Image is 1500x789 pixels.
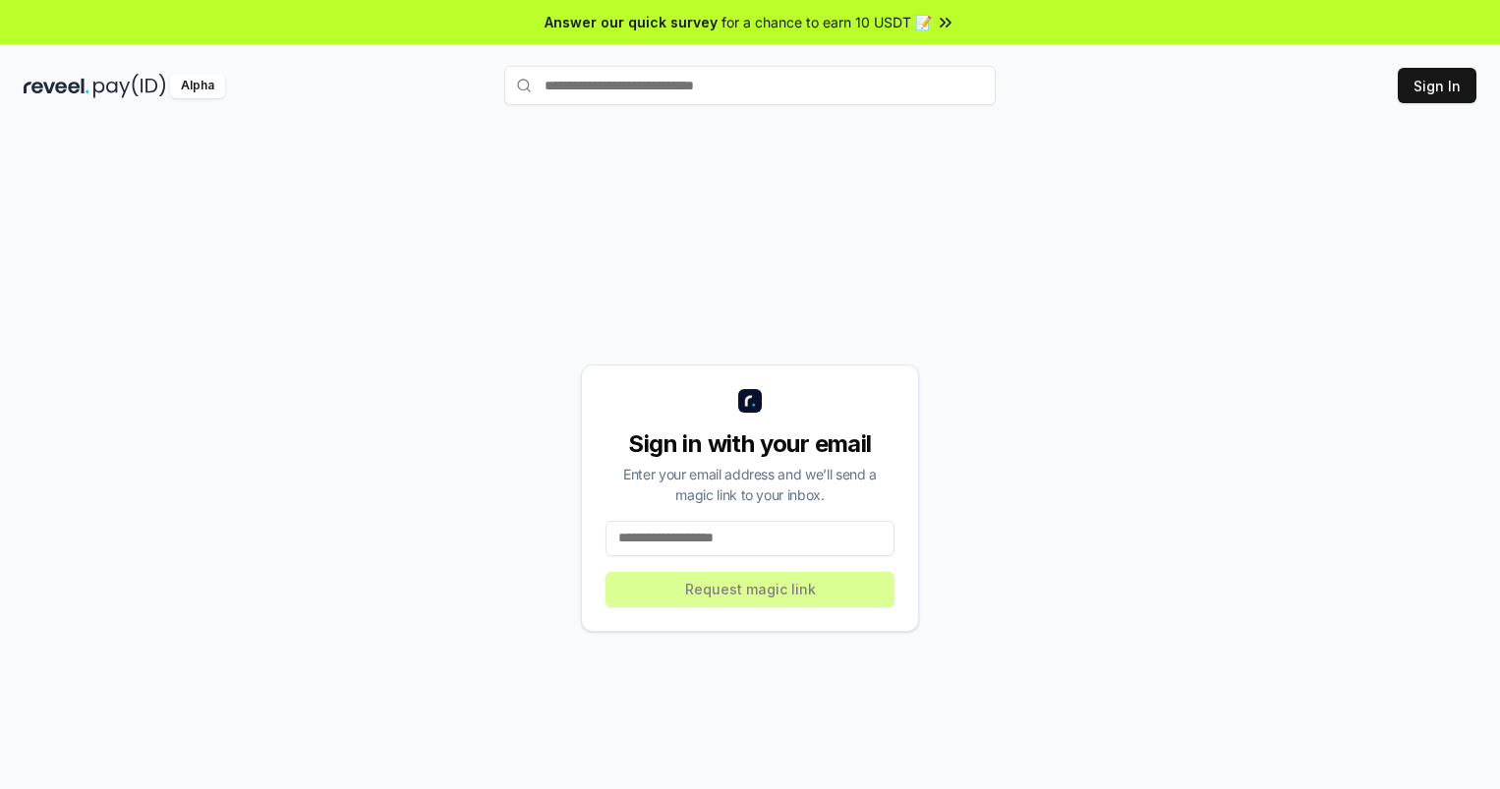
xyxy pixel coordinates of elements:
div: Alpha [170,74,225,98]
div: Sign in with your email [606,428,894,460]
img: pay_id [93,74,166,98]
span: for a chance to earn 10 USDT 📝 [721,12,932,32]
button: Sign In [1398,68,1476,103]
div: Enter your email address and we’ll send a magic link to your inbox. [606,464,894,505]
img: reveel_dark [24,74,89,98]
span: Answer our quick survey [545,12,718,32]
img: logo_small [738,389,762,413]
